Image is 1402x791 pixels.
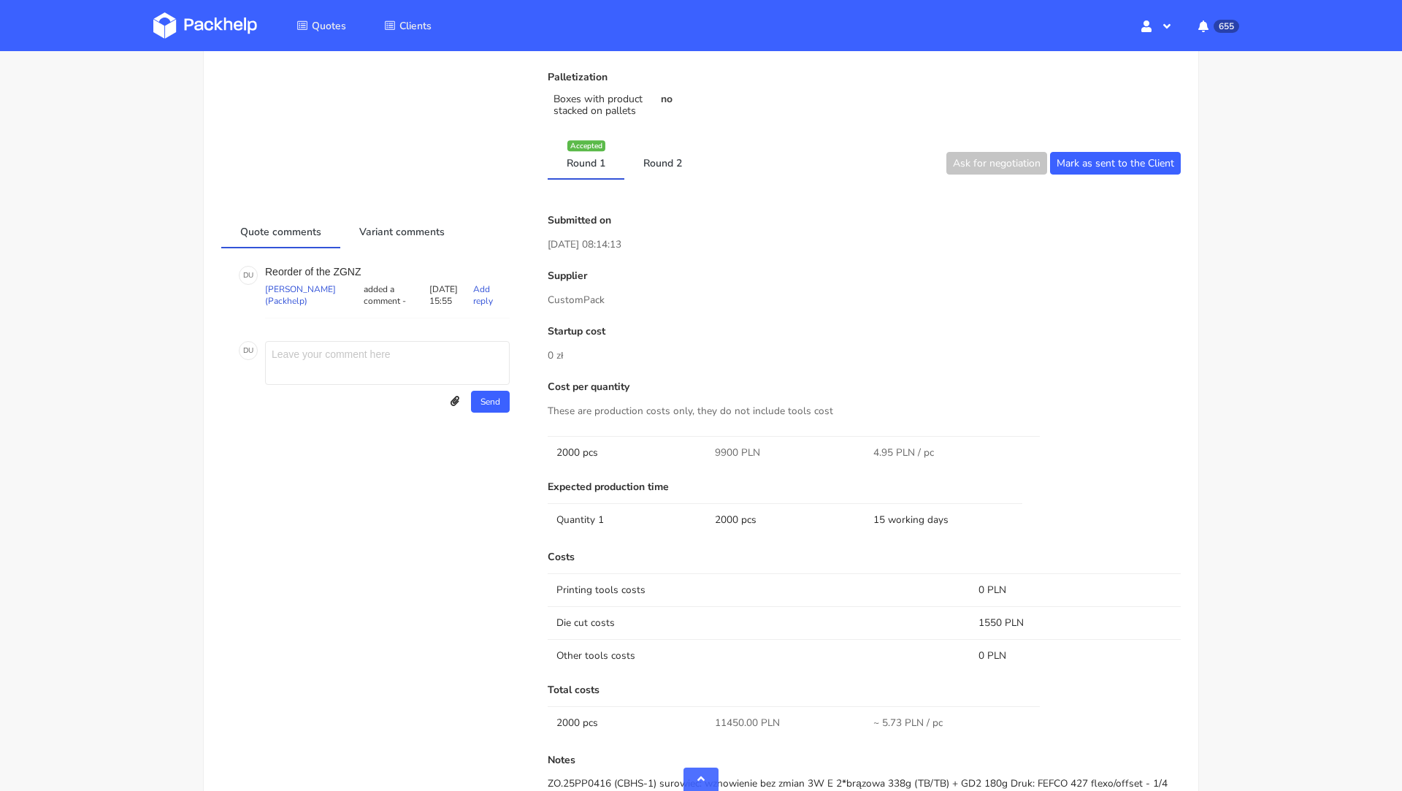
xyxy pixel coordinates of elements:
a: Quotes [279,12,364,39]
span: D [243,266,248,285]
p: Reorder of the ZGNZ [265,266,510,278]
a: Quote comments [221,215,340,247]
p: Startup cost [548,326,1181,337]
a: Round 1 [548,146,624,178]
div: Accepted [567,140,605,151]
span: D [243,341,248,360]
td: 2000 pcs [548,706,706,739]
button: 655 [1187,12,1249,39]
p: [PERSON_NAME] (Packhelp) [265,283,361,307]
button: Ask for negotiation [946,152,1047,175]
td: 15 working days [865,503,1023,536]
p: Supplier [548,270,1181,282]
p: Expected production time [548,481,1181,493]
span: U [248,341,253,360]
span: Clients [399,19,432,33]
p: Notes [548,754,1181,766]
p: These are production costs only, they do not include tools cost [548,403,1181,419]
span: 655 [1214,20,1239,33]
a: Clients [367,12,449,39]
p: Boxes with product stacked on pallets [553,93,643,117]
span: 4.95 PLN / pc [873,446,934,460]
td: Other tools costs [548,639,970,672]
a: Round 2 [624,146,701,178]
span: U [248,266,253,285]
button: Mark as sent to the Client [1050,152,1181,175]
td: 2000 pcs [706,503,865,536]
td: 1550 PLN [970,606,1181,639]
p: Total costs [548,684,1181,696]
img: Dashboard [153,12,257,39]
span: Quotes [312,19,346,33]
p: [DATE] 15:55 [429,283,474,307]
p: 0 zł [548,348,1181,364]
td: 0 PLN [970,573,1181,606]
td: 2000 pcs [548,436,706,469]
td: 0 PLN [970,639,1181,672]
p: no [661,93,854,105]
p: added a comment - [361,283,429,307]
td: Printing tools costs [548,573,970,606]
p: [DATE] 08:14:13 [548,237,1181,253]
span: 9900 PLN [715,446,760,460]
span: ~ 5.73 PLN / pc [873,716,943,730]
p: Cost per quantity [548,381,1181,393]
span: 11450.00 PLN [715,716,780,730]
p: Palletization [548,72,854,83]
button: Send [471,391,510,413]
td: Die cut costs [548,606,970,639]
p: CustomPack [548,292,1181,308]
p: Costs [548,551,1181,563]
p: Add reply [473,283,510,307]
td: Quantity 1 [548,503,706,536]
p: Submitted on [548,215,1181,226]
a: Variant comments [340,215,464,247]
